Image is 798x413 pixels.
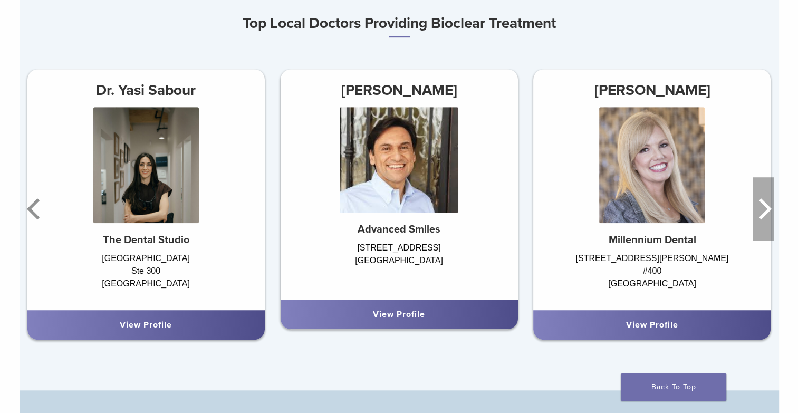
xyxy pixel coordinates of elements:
[608,234,696,246] strong: Millennium Dental
[93,107,199,223] img: Dr. Yasi Sabour
[358,223,440,236] strong: Advanced Smiles
[280,78,517,103] h3: [PERSON_NAME]
[533,252,771,300] div: [STREET_ADDRESS][PERSON_NAME] #400 [GEOGRAPHIC_DATA]
[340,107,458,213] img: Dr. Ernest De Paoli
[753,177,774,241] button: Next
[626,320,678,330] a: View Profile
[280,242,517,289] div: [STREET_ADDRESS] [GEOGRAPHIC_DATA]
[599,107,705,223] img: Dr. Jana Harrison
[373,309,425,320] a: View Profile
[27,78,265,103] h3: Dr. Yasi Sabour
[533,78,771,103] h3: [PERSON_NAME]
[25,177,46,241] button: Previous
[20,11,779,37] h3: Top Local Doctors Providing Bioclear Treatment
[120,320,172,330] a: View Profile
[103,234,189,246] strong: The Dental Studio
[27,252,265,300] div: [GEOGRAPHIC_DATA] Ste 300 [GEOGRAPHIC_DATA]
[621,373,726,401] a: Back To Top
